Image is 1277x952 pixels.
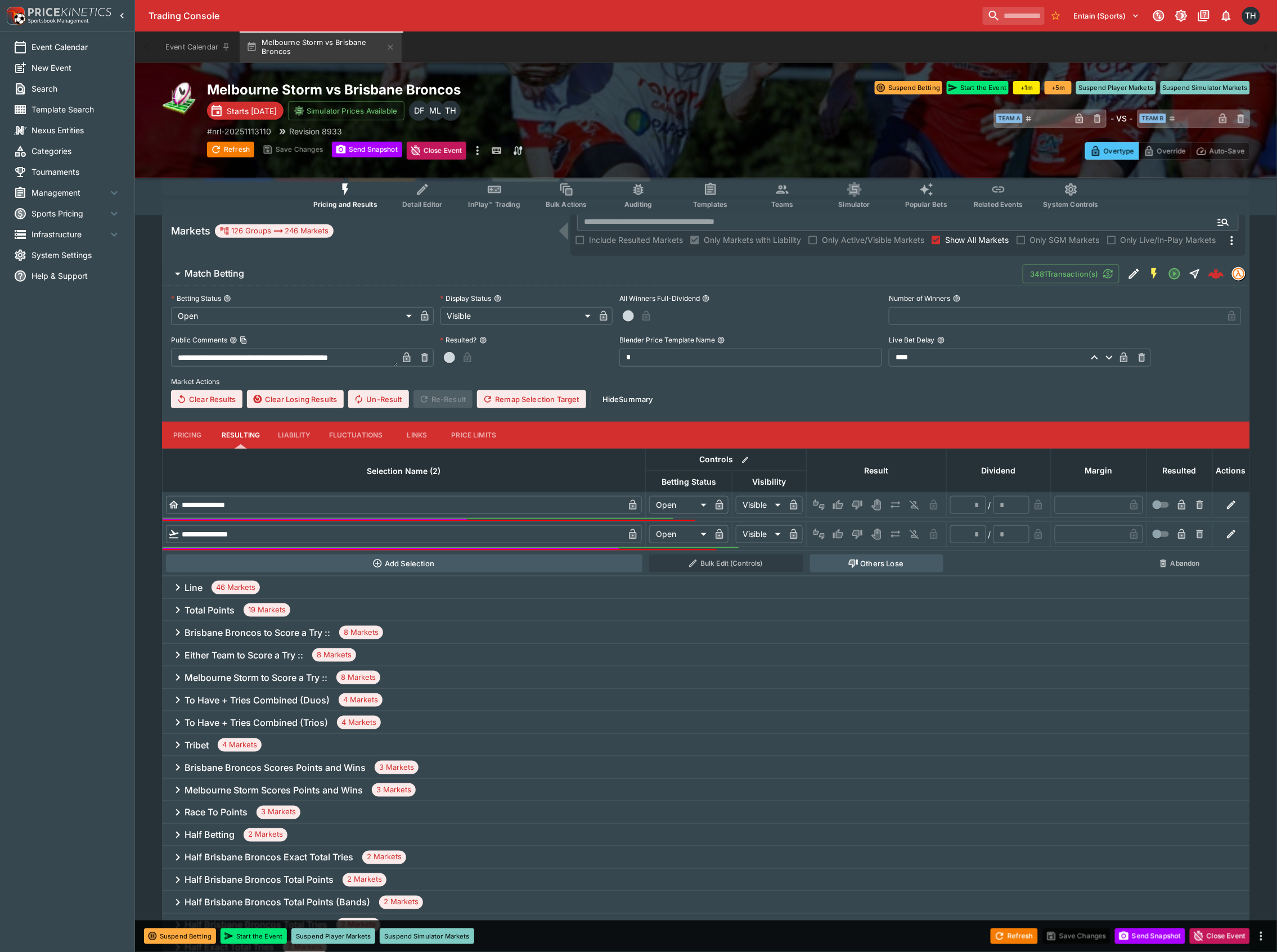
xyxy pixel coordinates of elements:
[810,496,828,514] button: Not Set
[649,525,711,543] div: Open
[3,4,26,27] img: PriceKinetics Logo
[336,672,380,683] span: 8 Markets
[240,31,402,63] button: Melbourne Storm vs Brisbane Broncos
[288,101,404,120] button: Simulator Prices Available
[223,295,231,303] button: Betting Status
[1233,268,1245,280] img: tradingmodel
[171,373,1241,390] label: Market Actions
[822,234,924,246] span: Only Active/Visible Markets
[336,919,380,931] span: 2 Markets
[717,336,725,344] button: Blender Price Template Name
[953,295,961,303] button: Number of Winners
[996,114,1023,123] span: Team A
[1185,264,1205,284] button: Straight
[1144,264,1164,284] button: SGM Enabled
[1168,267,1181,281] svg: Open
[875,81,942,94] button: Suspend Betting
[867,525,885,543] button: Void
[988,499,991,511] div: /
[362,852,406,863] span: 2 Markets
[392,422,443,449] button: Links
[546,200,587,209] span: Bulk Actions
[947,81,1009,94] button: Start the Event
[1044,200,1099,209] span: System Controls
[1030,234,1100,246] span: Only SGM Markets
[905,200,947,209] span: Popular Bets
[149,10,978,22] div: Trading Console
[185,852,353,864] h6: Half Brisbane Broncos Exact Total Tries
[171,335,227,345] p: Public Comments
[339,627,383,638] span: 8 Markets
[407,142,467,160] button: Close Event
[443,422,506,449] button: Price Limits
[185,717,328,729] h6: To Have + Tries Combined (Trios)
[32,228,107,240] span: Infrastructure
[185,807,248,819] h6: Race To Points
[1232,267,1245,281] div: tradingmodel
[312,649,356,661] span: 8 Markets
[1205,263,1227,285] a: a69c8dc5-cdbf-48df-9b72-9c88af4a02d5
[440,101,461,121] div: Todd Henderson
[337,717,381,728] span: 4 Markets
[649,496,711,514] div: Open
[257,807,300,818] span: 3 Markets
[440,307,595,325] div: Visible
[738,453,753,467] button: Bulk edit
[32,62,121,74] span: New Event
[313,200,377,209] span: Pricing and Results
[479,336,487,344] button: Resulted?
[332,142,402,157] button: Send Snapshot
[289,125,342,137] p: Revision 8933
[159,31,237,63] button: Event Calendar
[185,582,203,594] h6: Line
[1140,114,1166,123] span: Team B
[221,928,287,944] button: Start the Event
[829,525,847,543] button: Win
[185,672,327,684] h6: Melbourne Storm to Score a Try ::
[320,422,392,449] button: Fluctuations
[646,449,807,471] th: Controls
[1209,145,1245,157] p: Auto-Save
[413,390,473,408] span: Re-Result
[171,390,242,408] button: Clear Results
[1194,6,1214,26] button: Documentation
[162,422,213,449] button: Pricing
[1225,234,1239,247] svg: More
[343,874,386,886] span: 2 Markets
[32,207,107,219] span: Sports Pricing
[213,422,269,449] button: Resulting
[32,187,107,198] span: Management
[889,335,935,345] p: Live Bet Delay
[945,234,1009,246] span: Show All Markets
[291,928,375,944] button: Suspend Player Markets
[375,762,419,773] span: 3 Markets
[269,422,320,449] button: Liability
[1254,930,1268,943] button: more
[1139,142,1191,160] button: Override
[185,762,366,774] h6: Brisbane Broncos Scores Points and Wins
[619,335,715,345] p: Blender Price Template Name
[185,627,330,639] h6: Brisbane Broncos to Score a Try ::
[1067,7,1146,25] button: Select Tenant
[380,928,474,944] button: Suspend Simulator Markets
[185,897,370,909] h6: Half Brisbane Broncos Total Points (Bands)
[32,145,121,157] span: Categories
[1208,266,1224,282] div: a69c8dc5-cdbf-48df-9b72-9c88af4a02d5
[624,200,652,209] span: Auditing
[207,125,271,137] p: Copy To Clipboard
[1150,554,1209,572] button: Abandon
[1213,449,1250,492] th: Actions
[887,525,905,543] button: Push
[348,390,408,408] button: Un-Result
[212,582,260,593] span: 46 Markets
[974,200,1023,209] span: Related Events
[185,649,303,661] h6: Either Team to Score a Try ::
[32,103,121,115] span: Template Search
[1164,264,1185,284] button: Open
[185,739,209,751] h6: Tribet
[1171,6,1191,26] button: Toggle light/dark mode
[906,496,924,514] button: Eliminated In Play
[185,784,363,796] h6: Melbourne Storm Scores Points and Wins
[185,268,244,279] h6: Match Betting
